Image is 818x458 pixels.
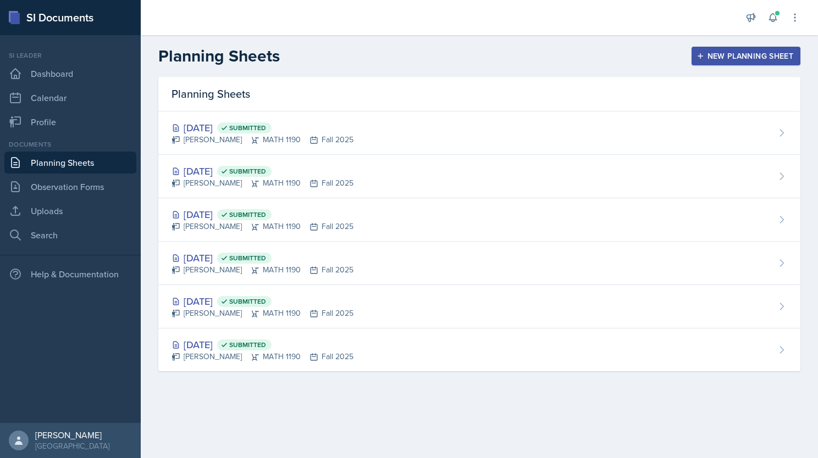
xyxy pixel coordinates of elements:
[172,120,353,135] div: [DATE]
[229,340,266,349] span: Submitted
[4,176,136,198] a: Observation Forms
[229,210,266,219] span: Submitted
[172,134,353,146] div: [PERSON_NAME] MATH 1190 Fall 2025
[158,242,800,285] a: [DATE] Submitted [PERSON_NAME]MATH 1190Fall 2025
[158,198,800,242] a: [DATE] Submitted [PERSON_NAME]MATH 1190Fall 2025
[229,254,266,262] span: Submitted
[4,111,136,133] a: Profile
[229,297,266,306] span: Submitted
[172,177,353,189] div: [PERSON_NAME] MATH 1190 Fall 2025
[4,63,136,85] a: Dashboard
[4,87,136,109] a: Calendar
[4,200,136,222] a: Uploads
[172,221,353,232] div: [PERSON_NAME] MATH 1190 Fall 2025
[4,139,136,149] div: Documents
[699,52,793,60] div: New Planning Sheet
[229,124,266,132] span: Submitted
[692,47,800,65] button: New Planning Sheet
[158,285,800,328] a: [DATE] Submitted [PERSON_NAME]MATH 1190Fall 2025
[172,207,353,222] div: [DATE]
[158,111,800,155] a: [DATE] Submitted [PERSON_NAME]MATH 1190Fall 2025
[4,152,136,174] a: Planning Sheets
[172,294,353,309] div: [DATE]
[172,337,353,352] div: [DATE]
[158,155,800,198] a: [DATE] Submitted [PERSON_NAME]MATH 1190Fall 2025
[158,46,280,66] h2: Planning Sheets
[158,77,800,111] div: Planning Sheets
[229,167,266,176] span: Submitted
[172,308,353,319] div: [PERSON_NAME] MATH 1190 Fall 2025
[4,224,136,246] a: Search
[172,264,353,276] div: [PERSON_NAME] MATH 1190 Fall 2025
[158,328,800,371] a: [DATE] Submitted [PERSON_NAME]MATH 1190Fall 2025
[4,51,136,60] div: Si leader
[172,164,353,178] div: [DATE]
[172,351,353,362] div: [PERSON_NAME] MATH 1190 Fall 2025
[35,429,109,440] div: [PERSON_NAME]
[172,250,353,265] div: [DATE]
[35,440,109,451] div: [GEOGRAPHIC_DATA]
[4,263,136,285] div: Help & Documentation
